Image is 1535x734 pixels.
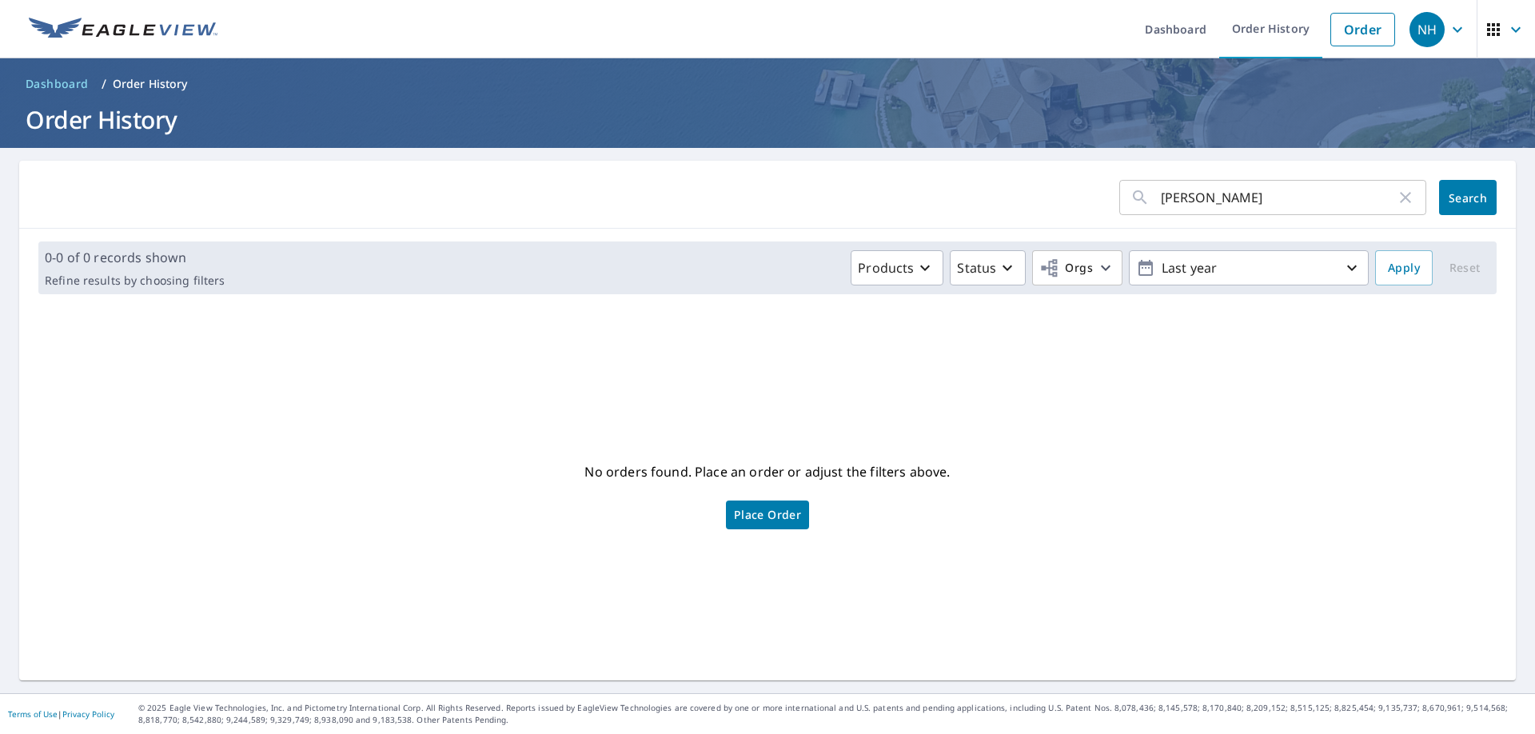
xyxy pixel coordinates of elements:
span: Orgs [1039,258,1093,278]
button: Search [1439,180,1497,215]
div: NH [1409,12,1445,47]
li: / [102,74,106,94]
a: Privacy Policy [62,708,114,720]
nav: breadcrumb [19,71,1516,97]
p: © 2025 Eagle View Technologies, Inc. and Pictometry International Corp. All Rights Reserved. Repo... [138,702,1527,726]
button: Last year [1129,250,1369,285]
p: No orders found. Place an order or adjust the filters above. [584,459,950,485]
span: Apply [1388,258,1420,278]
a: Dashboard [19,71,95,97]
span: Dashboard [26,76,89,92]
p: 0-0 of 0 records shown [45,248,225,267]
a: Terms of Use [8,708,58,720]
button: Apply [1375,250,1433,285]
p: Order History [113,76,188,92]
h1: Order History [19,103,1516,136]
a: Order [1330,13,1395,46]
p: Refine results by choosing filters [45,273,225,288]
a: Place Order [726,501,809,529]
p: Status [957,258,996,277]
button: Orgs [1032,250,1122,285]
span: Search [1452,190,1484,205]
input: Address, Report #, Claim ID, etc. [1161,175,1396,220]
button: Status [950,250,1026,285]
p: Products [858,258,914,277]
span: Place Order [734,511,801,519]
img: EV Logo [29,18,217,42]
p: Last year [1155,254,1342,282]
button: Products [851,250,943,285]
p: | [8,709,114,719]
